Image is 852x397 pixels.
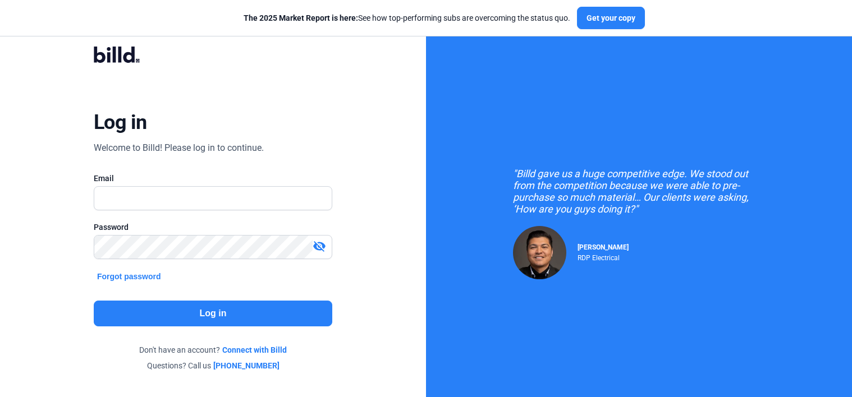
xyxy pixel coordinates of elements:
[244,12,570,24] div: See how top-performing subs are overcoming the status quo.
[94,173,332,184] div: Email
[313,239,326,253] mat-icon: visibility_off
[213,360,280,371] a: [PHONE_NUMBER]
[222,344,287,356] a: Connect with Billd
[513,226,566,279] img: Raul Pacheco
[94,360,332,371] div: Questions? Call us
[94,344,332,356] div: Don't have an account?
[94,270,164,283] button: Forgot password
[577,7,645,29] button: Get your copy
[244,13,358,22] span: The 2025 Market Report is here:
[578,243,629,251] span: [PERSON_NAME]
[94,221,332,233] div: Password
[513,168,766,215] div: "Billd gave us a huge competitive edge. We stood out from the competition because we were able to...
[94,301,332,326] button: Log in
[94,141,264,155] div: Welcome to Billd! Please log in to continue.
[94,110,147,135] div: Log in
[578,251,629,262] div: RDP Electrical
